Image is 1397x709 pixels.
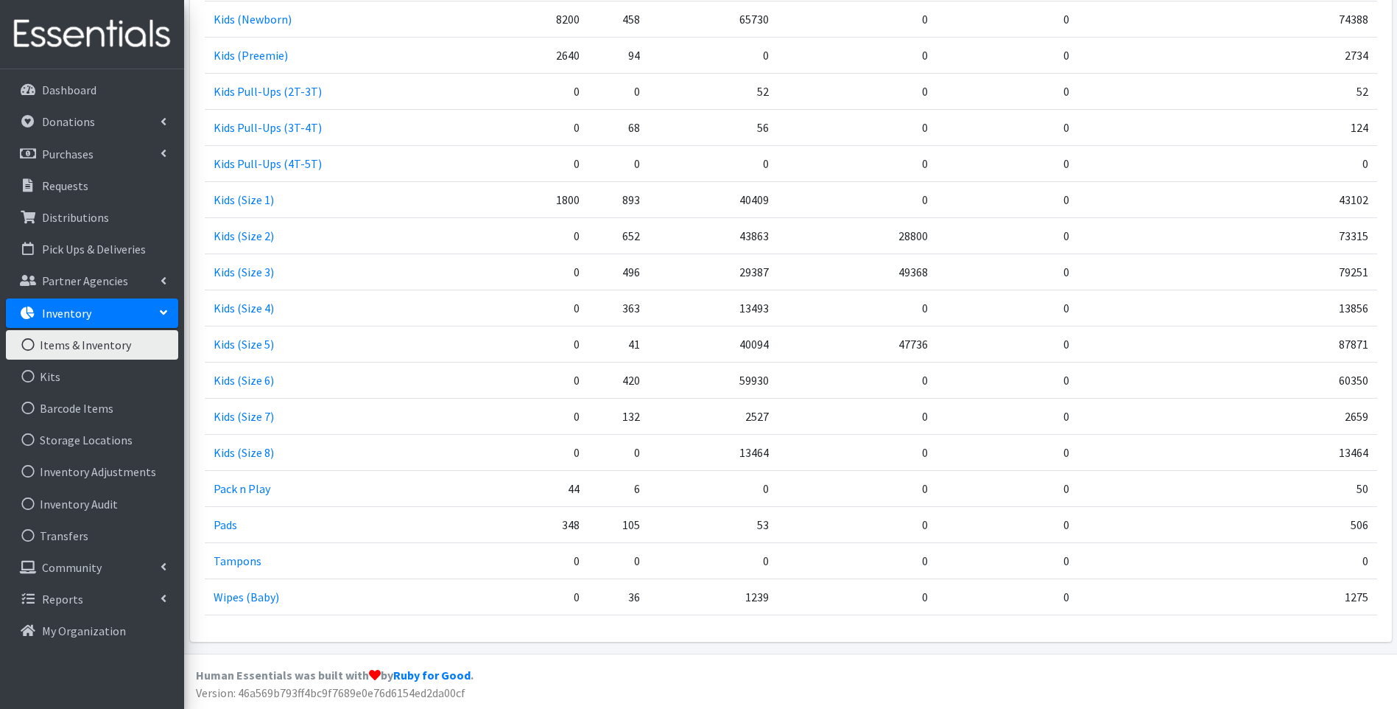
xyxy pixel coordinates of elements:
p: Donations [42,114,95,129]
a: Kids (Size 2) [214,228,274,243]
p: Pick Ups & Deliveries [42,242,146,256]
td: 0 [778,73,937,109]
td: 43863 [649,217,778,254]
a: Kids (Size 7) [214,409,274,424]
td: 0 [458,254,588,290]
td: 0 [937,145,1078,181]
p: Reports [42,592,83,607]
a: Kids (Size 4) [214,301,274,315]
td: 74388 [1259,1,1376,37]
td: 13464 [1259,434,1376,470]
img: HumanEssentials [6,10,178,59]
td: 0 [649,145,778,181]
td: 0 [458,326,588,362]
td: 40094 [649,326,778,362]
td: 41 [588,326,649,362]
td: 0 [588,434,649,470]
a: Inventory Adjustments [6,457,178,486]
td: 0 [937,217,1078,254]
p: Dashboard [42,83,96,97]
td: 29387 [649,254,778,290]
a: Requests [6,171,178,200]
td: 0 [1259,145,1376,181]
td: 0 [778,506,937,542]
td: 53 [649,506,778,542]
p: My Organization [42,624,126,638]
td: 1800 [458,181,588,217]
strong: Human Essentials was built with by . [196,668,474,682]
td: 43102 [1259,181,1376,217]
td: 2527 [649,398,778,434]
a: Purchases [6,139,178,169]
td: 0 [937,37,1078,73]
td: 0 [937,506,1078,542]
td: 348 [458,506,588,542]
a: Kids (Newborn) [214,12,292,27]
a: Inventory [6,298,178,328]
td: 105 [588,506,649,542]
a: Dashboard [6,75,178,105]
td: 47736 [778,326,937,362]
td: 0 [937,434,1078,470]
td: 0 [458,579,588,615]
td: 0 [458,145,588,181]
td: 0 [778,181,937,217]
td: 49368 [778,254,937,290]
td: 94 [588,37,649,73]
td: 0 [778,470,937,506]
td: 56 [649,109,778,145]
a: Kids Pull-Ups (2T-3T) [214,84,322,99]
a: Reports [6,584,178,614]
td: 0 [778,579,937,615]
td: 363 [588,290,649,326]
td: 2640 [458,37,588,73]
a: Donations [6,107,178,136]
td: 0 [458,542,588,579]
a: Transfers [6,521,178,551]
a: Kids (Size 3) [214,265,274,279]
a: Barcode Items [6,394,178,423]
td: 458 [588,1,649,37]
td: 52 [649,73,778,109]
td: 0 [937,326,1078,362]
td: 59930 [649,362,778,398]
td: 0 [778,145,937,181]
a: Kids (Size 8) [214,445,274,460]
td: 0 [937,109,1078,145]
p: Distributions [42,210,109,225]
a: Kids (Preemie) [214,48,288,63]
a: Pick Ups & Deliveries [6,234,178,264]
a: Kids Pull-Ups (3T-4T) [214,120,322,135]
td: 0 [458,398,588,434]
td: 0 [778,542,937,579]
a: Wipes (Baby) [214,590,279,604]
a: Storage Locations [6,425,178,455]
a: Ruby for Good [393,668,471,682]
td: 0 [937,579,1078,615]
p: Partner Agencies [42,273,128,288]
a: Kids (Size 5) [214,337,274,352]
td: 0 [937,254,1078,290]
td: 0 [778,398,937,434]
td: 0 [937,470,1078,506]
a: Pads [214,517,237,532]
a: Items & Inventory [6,330,178,360]
td: 0 [778,362,937,398]
td: 2734 [1259,37,1376,73]
td: 60350 [1259,362,1376,398]
td: 28800 [778,217,937,254]
a: Tampons [214,553,261,568]
td: 893 [588,181,649,217]
td: 65730 [649,1,778,37]
td: 132 [588,398,649,434]
td: 0 [458,73,588,109]
td: 2659 [1259,398,1376,434]
td: 0 [1259,542,1376,579]
td: 420 [588,362,649,398]
td: 0 [649,37,778,73]
td: 0 [937,181,1078,217]
td: 0 [937,362,1078,398]
td: 13856 [1259,290,1376,326]
td: 0 [778,109,937,145]
td: 0 [649,542,778,579]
